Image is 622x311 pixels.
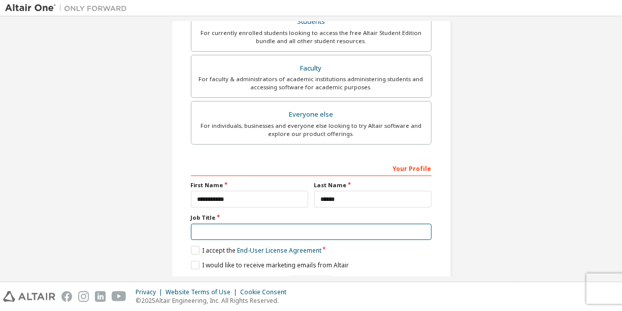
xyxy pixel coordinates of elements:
[191,160,432,176] div: Your Profile
[191,214,432,222] label: Job Title
[191,246,321,255] label: I accept the
[3,291,55,302] img: altair_logo.svg
[191,181,308,189] label: First Name
[136,296,292,305] p: © 2025 Altair Engineering, Inc. All Rights Reserved.
[95,291,106,302] img: linkedin.svg
[5,3,132,13] img: Altair One
[198,61,425,76] div: Faculty
[198,15,425,29] div: Students
[198,29,425,45] div: For currently enrolled students looking to access the free Altair Student Edition bundle and all ...
[136,288,166,296] div: Privacy
[198,108,425,122] div: Everyone else
[240,288,292,296] div: Cookie Consent
[237,246,321,255] a: End-User License Agreement
[191,261,349,269] label: I would like to receive marketing emails from Altair
[198,122,425,138] div: For individuals, businesses and everyone else looking to try Altair software and explore our prod...
[198,75,425,91] div: For faculty & administrators of academic institutions administering students and accessing softwa...
[78,291,89,302] img: instagram.svg
[112,291,126,302] img: youtube.svg
[61,291,72,302] img: facebook.svg
[166,288,240,296] div: Website Terms of Use
[191,275,432,291] div: Read and acccept EULA to continue
[314,181,432,189] label: Last Name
